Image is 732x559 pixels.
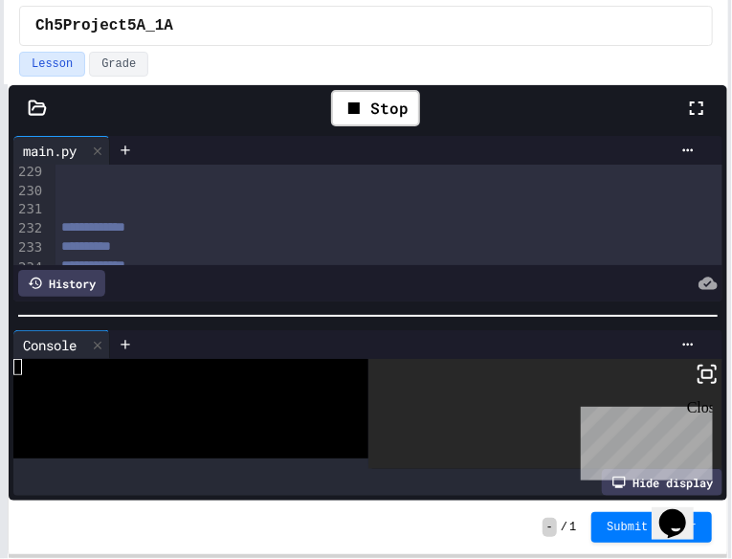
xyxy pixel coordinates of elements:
[652,482,713,540] iframe: chat widget
[13,258,45,278] div: 234
[13,219,45,238] div: 232
[18,270,105,297] div: History
[561,520,567,535] span: /
[13,238,45,257] div: 233
[13,163,45,182] div: 229
[602,469,722,496] div: Hide display
[573,399,713,481] iframe: chat widget
[13,141,86,161] div: main.py
[13,136,110,165] div: main.py
[19,52,85,77] button: Lesson
[35,14,173,37] span: Ch5Project5A_1A
[607,520,697,535] span: Submit Answer
[13,200,45,219] div: 231
[13,182,45,201] div: 230
[89,52,148,77] button: Grade
[8,8,132,122] div: Chat with us now!Close
[591,512,712,543] button: Submit Answer
[331,90,420,126] div: Stop
[13,330,110,359] div: Console
[13,335,86,355] div: Console
[569,520,576,535] span: 1
[543,518,557,537] span: -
